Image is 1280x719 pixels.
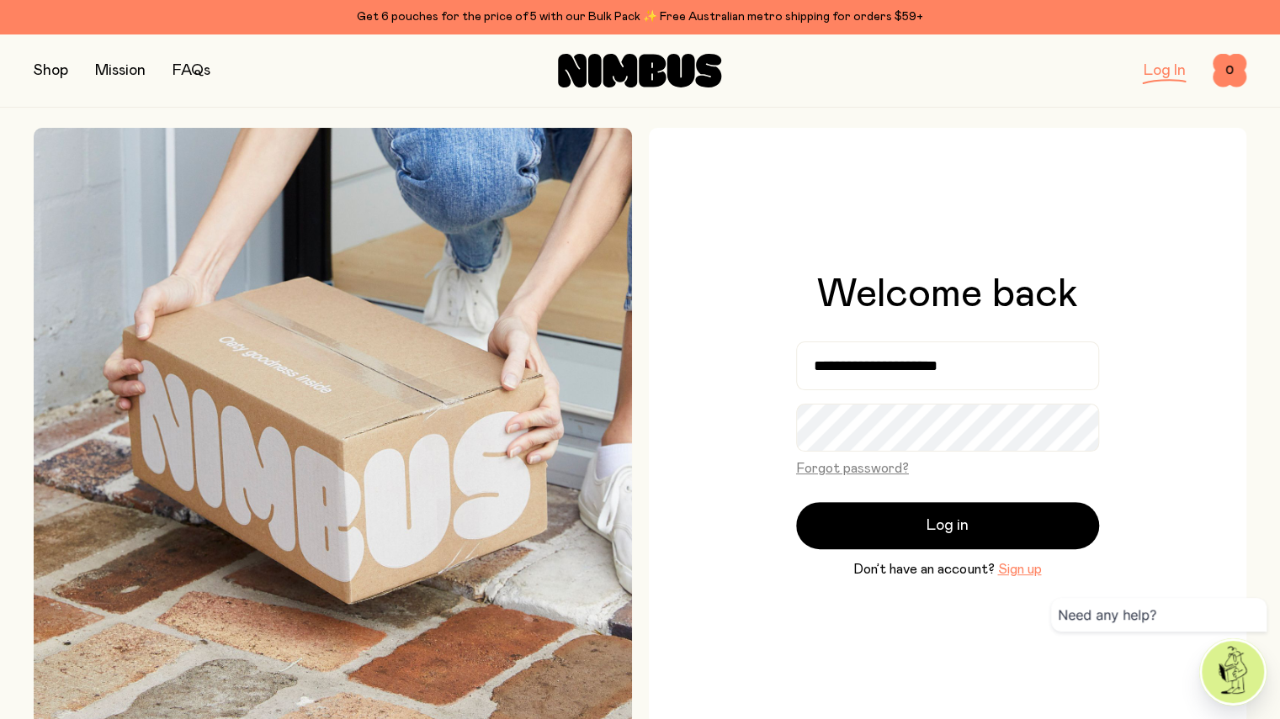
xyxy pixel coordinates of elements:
span: Log in [927,514,969,537]
button: Log in [796,502,1099,549]
a: Mission [95,63,146,78]
a: FAQs [173,63,210,78]
div: Get 6 pouches for the price of 5 with our Bulk Pack ✨ Free Australian metro shipping for orders $59+ [34,7,1246,27]
img: agent [1202,641,1264,703]
button: Sign up [997,559,1041,579]
button: Forgot password? [796,458,909,478]
button: 0 [1213,54,1246,87]
h1: Welcome back [817,274,1078,315]
div: Need any help? [1051,598,1267,632]
a: Log In [1144,63,1186,78]
span: Don’t have an account? [853,559,994,579]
